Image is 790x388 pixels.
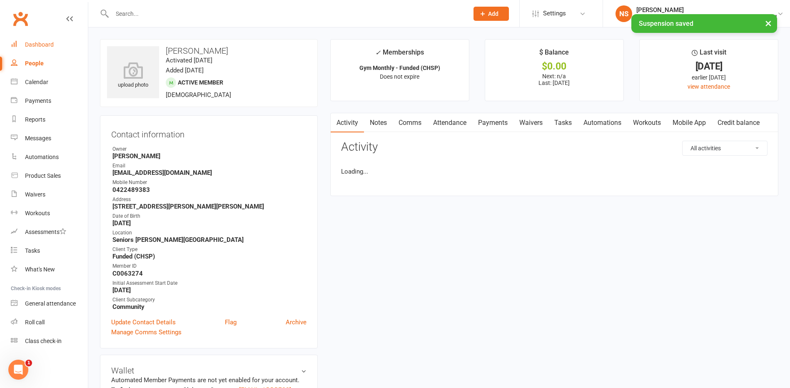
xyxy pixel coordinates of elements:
[636,6,777,14] div: [PERSON_NAME]
[25,300,76,307] div: General attendance
[375,49,381,57] i: ✓
[11,129,88,148] a: Messages
[25,154,59,160] div: Automations
[493,73,616,86] p: Next: n/a Last: [DATE]
[166,57,212,64] time: Activated [DATE]
[25,97,51,104] div: Payments
[112,203,307,210] strong: [STREET_ADDRESS][PERSON_NAME][PERSON_NAME]
[112,253,307,260] strong: Funded (CHSP)
[112,186,307,194] strong: 0422489383
[472,113,513,132] a: Payments
[11,185,88,204] a: Waivers
[178,79,223,86] span: Active member
[112,169,307,177] strong: [EMAIL_ADDRESS][DOMAIN_NAME]
[107,62,159,90] div: upload photo
[112,145,307,153] div: Owner
[112,286,307,294] strong: [DATE]
[25,60,44,67] div: People
[25,229,66,235] div: Assessments
[166,67,204,74] time: Added [DATE]
[25,135,51,142] div: Messages
[25,116,45,123] div: Reports
[712,113,765,132] a: Credit balance
[488,10,498,17] span: Add
[25,41,54,48] div: Dashboard
[112,212,307,220] div: Date of Birth
[25,338,62,344] div: Class check-in
[25,210,50,216] div: Workouts
[112,270,307,277] strong: C0063274
[11,110,88,129] a: Reports
[166,91,231,99] span: [DEMOGRAPHIC_DATA]
[627,113,667,132] a: Workouts
[10,8,31,29] a: Clubworx
[375,47,424,62] div: Memberships
[11,260,88,279] a: What's New
[493,62,616,71] div: $0.00
[11,223,88,241] a: Assessments
[11,92,88,110] a: Payments
[111,317,176,327] a: Update Contact Details
[110,8,463,20] input: Search...
[25,172,61,179] div: Product Sales
[112,262,307,270] div: Member ID
[427,113,472,132] a: Attendance
[112,236,307,244] strong: Seniors [PERSON_NAME][GEOGRAPHIC_DATA]
[8,360,28,380] iframe: Intercom live chat
[688,83,730,90] a: view attendance
[112,279,307,287] div: Initial Assessment Start Date
[112,229,307,237] div: Location
[25,319,45,326] div: Roll call
[380,73,419,80] span: Does not expire
[112,296,307,304] div: Client Subcategory
[11,313,88,332] a: Roll call
[25,191,45,198] div: Waivers
[548,113,578,132] a: Tasks
[359,65,440,71] strong: Gym Monthly - Funded (CHSP)
[11,241,88,260] a: Tasks
[25,360,32,366] span: 1
[393,113,427,132] a: Comms
[11,148,88,167] a: Automations
[112,179,307,187] div: Mobile Number
[341,167,768,177] li: Loading...
[692,47,726,62] div: Last visit
[25,79,48,85] div: Calendar
[331,113,364,132] a: Activity
[112,196,307,204] div: Address
[539,47,569,62] div: $ Balance
[286,317,307,327] a: Archive
[111,366,307,375] h3: Wallet
[667,113,712,132] a: Mobile App
[647,73,770,82] div: earlier [DATE]
[11,54,88,73] a: People
[578,113,627,132] a: Automations
[341,141,768,154] h3: Activity
[11,294,88,313] a: General attendance kiosk mode
[11,35,88,54] a: Dashboard
[111,127,307,139] h3: Contact information
[112,152,307,160] strong: [PERSON_NAME]
[636,14,777,21] div: Uniting Seniors [PERSON_NAME][GEOGRAPHIC_DATA]
[474,7,509,21] button: Add
[616,5,632,22] div: NS
[11,332,88,351] a: Class kiosk mode
[112,219,307,227] strong: [DATE]
[25,266,55,273] div: What's New
[111,327,182,337] a: Manage Comms Settings
[107,46,311,55] h3: [PERSON_NAME]
[112,246,307,254] div: Client Type
[225,317,237,327] a: Flag
[112,162,307,170] div: Email
[761,14,776,32] button: ×
[25,247,40,254] div: Tasks
[112,303,307,311] strong: Community
[364,113,393,132] a: Notes
[513,113,548,132] a: Waivers
[647,62,770,71] div: [DATE]
[11,204,88,223] a: Workouts
[11,167,88,185] a: Product Sales
[631,14,777,33] div: Suspension saved
[11,73,88,92] a: Calendar
[543,4,566,23] span: Settings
